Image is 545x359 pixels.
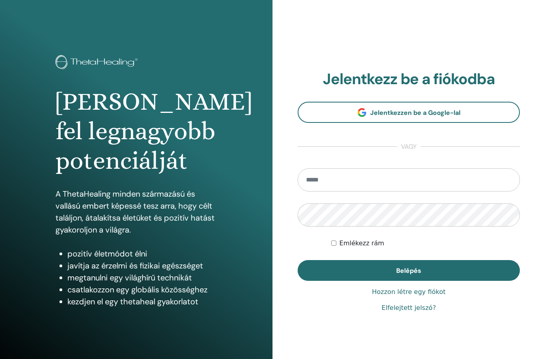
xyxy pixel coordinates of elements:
h2: Jelentkezz be a fiókodba [298,70,520,89]
li: javítja az érzelmi és fizikai egészséget [67,260,217,272]
a: Jelentkezzen be a Google-lal [298,102,520,123]
span: vagy [397,142,421,152]
li: kezdjen el egy thetaheal gyakorlatot [67,296,217,308]
li: csatlakozzon egy globális közösséghez [67,284,217,296]
div: Keep me authenticated indefinitely or until I manually logout [331,239,520,248]
li: megtanulni egy világhírű technikát [67,272,217,284]
p: A ThetaHealing minden származású és vallású embert képessé tesz arra, hogy célt találjon, átalakí... [55,188,217,236]
a: Elfelejtett jelszó? [381,303,436,313]
span: Belépés [396,266,421,275]
li: pozitív életmódot élni [67,248,217,260]
button: Belépés [298,260,520,281]
label: Emlékezz rám [340,239,384,248]
a: Hozzon létre egy fiókot [372,287,446,297]
span: Jelentkezzen be a Google-lal [370,108,460,117]
h1: [PERSON_NAME] fel legnagyobb potenciálját [55,87,217,176]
